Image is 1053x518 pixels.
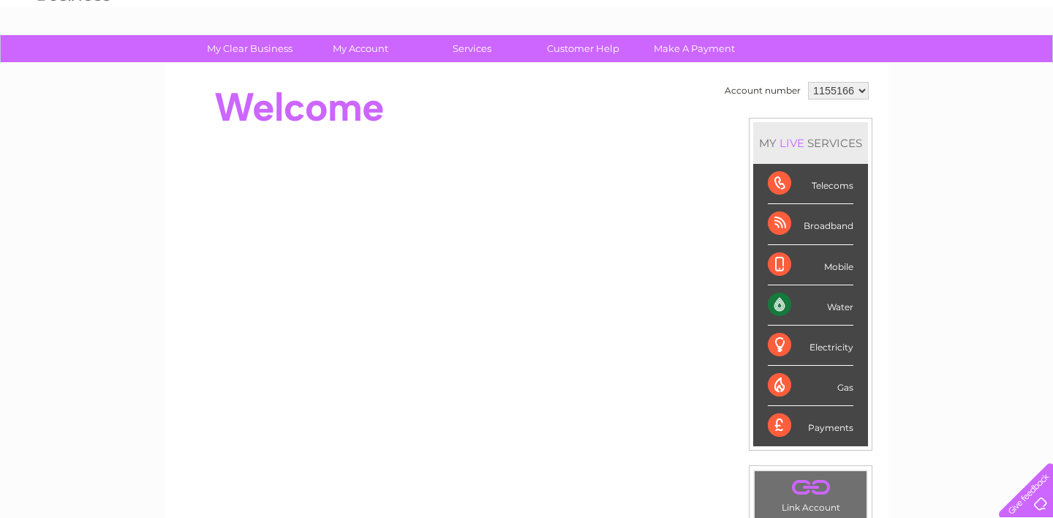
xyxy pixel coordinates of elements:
div: Clear Business is a trading name of Verastar Limited (registered in [GEOGRAPHIC_DATA] No. 3667643... [182,8,873,71]
a: Customer Help [523,35,643,62]
a: Make A Payment [634,35,755,62]
a: Services [412,35,532,62]
div: Mobile [768,245,853,285]
div: Broadband [768,204,853,244]
a: Energy [832,62,864,73]
a: My Account [301,35,421,62]
div: Gas [768,366,853,406]
a: . [758,475,863,500]
a: Blog [926,62,947,73]
div: Water [768,285,853,326]
td: Account number [721,78,804,103]
div: Telecoms [768,164,853,204]
td: Link Account [754,470,867,517]
div: MY SERVICES [753,122,868,164]
a: Telecoms [873,62,917,73]
a: Contact [956,62,992,73]
div: LIVE [777,136,807,150]
a: My Clear Business [189,35,310,62]
div: Electricity [768,326,853,366]
a: Water [796,62,823,73]
a: 0333 014 3131 [777,7,878,26]
a: Log out [1005,62,1039,73]
div: Payments [768,406,853,446]
img: logo.png [37,38,111,83]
